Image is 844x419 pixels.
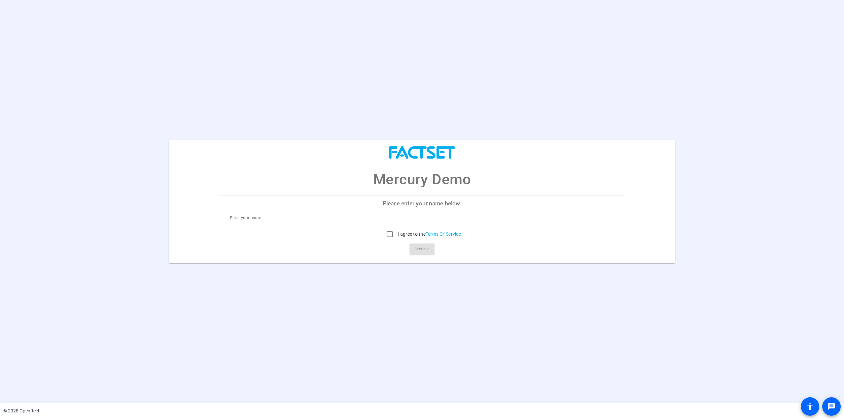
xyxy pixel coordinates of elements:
img: company-logo [389,146,455,159]
input: Enter your name [230,214,614,222]
div: © 2025 OpenReel [3,407,39,414]
p: Please enter your name below. [220,196,625,212]
p: Mercury Demo [373,169,471,191]
a: Terms Of Service [426,231,461,237]
mat-icon: accessibility [806,403,814,410]
mat-icon: message [828,403,835,410]
label: I agree to the [396,231,461,237]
